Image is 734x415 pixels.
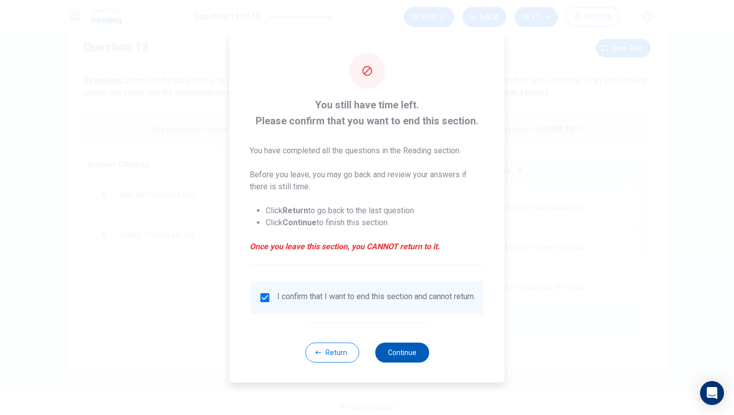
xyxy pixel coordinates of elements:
[250,241,485,253] em: Once you leave this section, you CANNOT return to it.
[305,343,359,363] button: Return
[375,343,429,363] button: Continue
[277,292,475,304] div: I confirm that I want to end this section and cannot return.
[283,218,317,227] strong: Continue
[700,381,724,405] div: Open Intercom Messenger
[250,97,485,129] span: You still have time left. Please confirm that you want to end this section.
[266,205,485,217] li: Click to go back to the last question
[266,217,485,229] li: Click to finish this section.
[250,145,485,157] p: You have completed all the questions in the Reading section.
[283,206,308,215] strong: Return
[250,169,485,193] p: Before you leave, you may go back and review your answers if there is still time.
